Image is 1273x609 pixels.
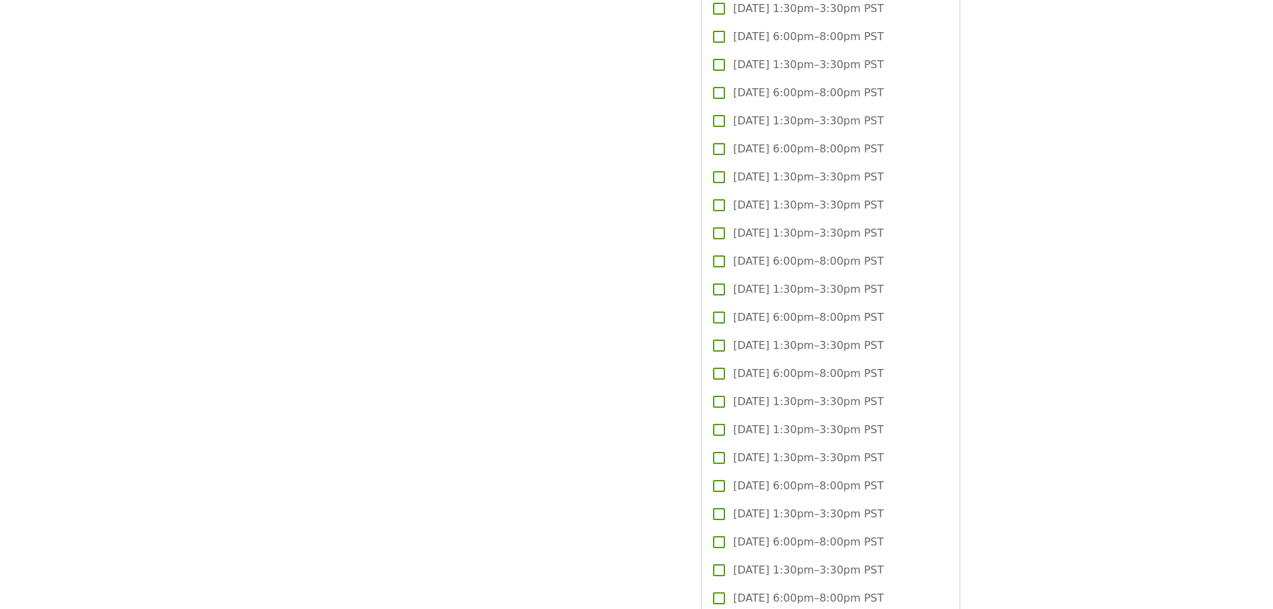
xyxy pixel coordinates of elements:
span: [DATE] 6:00pm–8:00pm PST [733,366,883,382]
span: [DATE] 6:00pm–8:00pm PST [733,29,883,45]
span: [DATE] 6:00pm–8:00pm PST [733,534,883,550]
span: [DATE] 1:30pm–3:30pm PST [733,169,883,185]
span: [DATE] 1:30pm–3:30pm PST [733,225,883,241]
span: [DATE] 1:30pm–3:30pm PST [733,394,883,410]
span: [DATE] 1:30pm–3:30pm PST [733,562,883,578]
span: [DATE] 1:30pm–3:30pm PST [733,506,883,522]
span: [DATE] 6:00pm–8:00pm PST [733,478,883,494]
span: [DATE] 1:30pm–3:30pm PST [733,422,883,438]
span: [DATE] 1:30pm–3:30pm PST [733,57,883,73]
span: [DATE] 1:30pm–3:30pm PST [733,1,883,17]
span: [DATE] 1:30pm–3:30pm PST [733,113,883,129]
span: [DATE] 1:30pm–3:30pm PST [733,338,883,354]
span: [DATE] 1:30pm–3:30pm PST [733,281,883,297]
span: [DATE] 6:00pm–8:00pm PST [733,85,883,101]
span: [DATE] 6:00pm–8:00pm PST [733,590,883,606]
span: [DATE] 6:00pm–8:00pm PST [733,253,883,269]
span: [DATE] 6:00pm–8:00pm PST [733,310,883,326]
span: [DATE] 1:30pm–3:30pm PST [733,197,883,213]
span: [DATE] 1:30pm–3:30pm PST [733,450,883,466]
span: [DATE] 6:00pm–8:00pm PST [733,141,883,157]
